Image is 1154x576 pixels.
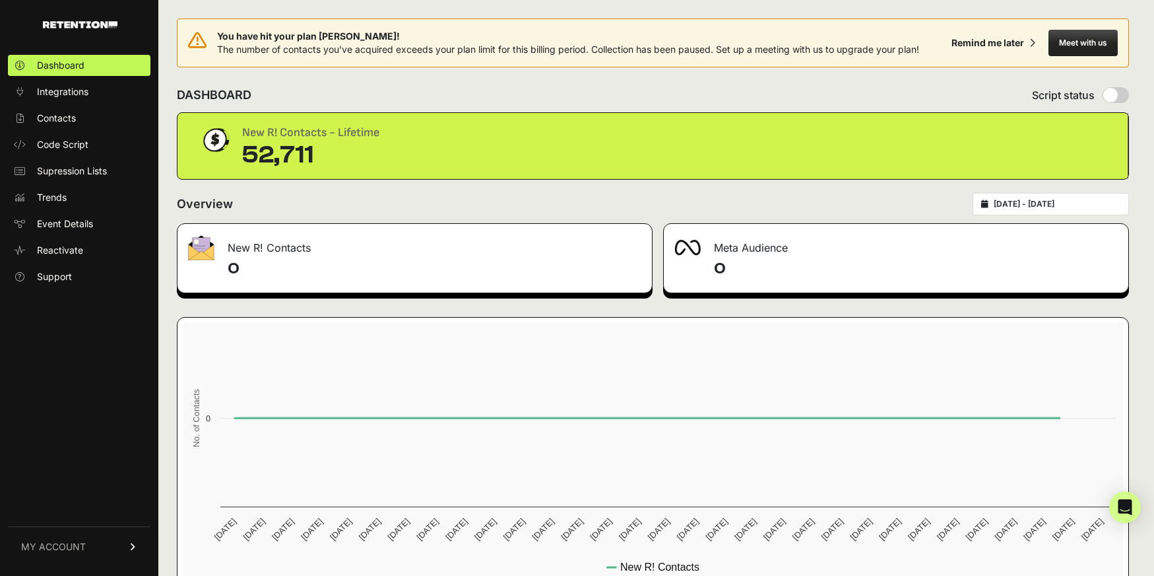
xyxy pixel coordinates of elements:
span: Support [37,270,72,283]
img: dollar-coin-05c43ed7efb7bc0c12610022525b4bbbb207c7efeef5aecc26f025e68dcafac9.png [199,124,232,157]
div: New R! Contacts - Lifetime [242,124,379,142]
a: Event Details [8,213,150,234]
span: You have hit your plan [PERSON_NAME]! [217,30,919,43]
span: Script status [1032,87,1095,103]
h4: 0 [228,258,641,279]
button: Remind me later [946,31,1041,55]
text: [DATE] [588,517,614,542]
span: Dashboard [37,59,84,72]
a: Code Script [8,134,150,155]
text: [DATE] [732,517,758,542]
img: fa-meta-2f981b61bb99beabf952f7030308934f19ce035c18b003e963880cc3fabeebb7.png [674,240,701,256]
text: [DATE] [443,517,469,542]
text: [DATE] [559,517,585,542]
text: [DATE] [993,517,1019,542]
span: Reactivate [37,244,83,257]
span: The number of contacts you've acquired exceeds your plan limit for this billing period. Collectio... [217,44,919,55]
text: [DATE] [790,517,816,542]
a: Dashboard [8,55,150,76]
text: [DATE] [414,517,440,542]
div: Remind me later [951,36,1024,50]
text: [DATE] [617,517,643,542]
text: [DATE] [1079,517,1105,542]
a: MY ACCOUNT [8,526,150,567]
text: [DATE] [328,517,354,542]
h4: 0 [714,258,1118,279]
h2: DASHBOARD [177,86,251,104]
text: [DATE] [530,517,556,542]
text: [DATE] [703,517,729,542]
text: [DATE] [386,517,412,542]
text: [DATE] [472,517,498,542]
span: Trends [37,191,67,204]
text: [DATE] [848,517,874,542]
div: Open Intercom Messenger [1109,491,1141,523]
span: MY ACCOUNT [21,540,86,554]
span: Contacts [37,112,76,125]
img: Retention.com [43,21,117,28]
a: Supression Lists [8,161,150,182]
text: New R! Contacts [620,561,699,573]
a: Contacts [8,108,150,129]
span: Supression Lists [37,164,107,178]
text: [DATE] [1050,517,1076,542]
span: Integrations [37,85,88,98]
text: 0 [206,414,210,423]
text: [DATE] [935,517,961,542]
text: [DATE] [299,517,325,542]
text: [DATE] [761,517,787,542]
text: [DATE] [819,517,845,542]
text: [DATE] [501,517,527,542]
text: [DATE] [270,517,296,542]
span: Event Details [37,217,93,231]
text: [DATE] [906,517,932,542]
a: Trends [8,187,150,208]
text: [DATE] [1021,517,1047,542]
a: Support [8,266,150,287]
text: [DATE] [357,517,383,542]
text: [DATE] [675,517,701,542]
text: No. of Contacts [191,389,201,447]
div: Meta Audience [664,224,1129,264]
a: Integrations [8,81,150,102]
text: [DATE] [646,517,672,542]
span: Code Script [37,138,88,151]
button: Meet with us [1048,30,1118,56]
img: fa-envelope-19ae18322b30453b285274b1b8af3d052b27d846a4fbe8435d1a52b978f639a2.png [188,235,214,260]
text: [DATE] [241,517,267,542]
h2: Overview [177,195,233,213]
text: [DATE] [964,517,990,542]
a: Reactivate [8,240,150,261]
text: [DATE] [877,517,903,542]
div: New R! Contacts [177,224,652,264]
text: [DATE] [212,517,238,542]
div: 52,711 [242,142,379,168]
